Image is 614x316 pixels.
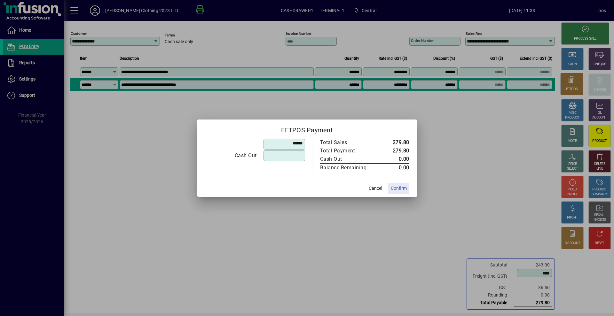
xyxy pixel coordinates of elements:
[320,164,374,172] div: Balance Remaining
[205,152,257,159] div: Cash Out
[320,147,380,155] td: Total Payment
[320,155,374,163] div: Cash Out
[380,138,409,147] td: 279.80
[365,183,386,194] button: Cancel
[369,185,382,192] span: Cancel
[380,163,409,172] td: 0.00
[197,119,417,138] h2: EFTPOS Payment
[320,138,380,147] td: Total Sales
[380,155,409,164] td: 0.00
[380,147,409,155] td: 279.80
[388,183,409,194] button: Confirm
[391,185,407,192] span: Confirm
